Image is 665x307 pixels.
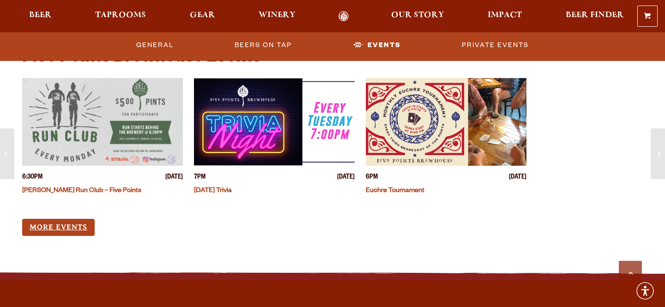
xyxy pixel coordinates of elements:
[22,187,141,195] a: [PERSON_NAME] Run Club – Five Points
[231,35,296,56] a: Beers on Tap
[253,11,302,22] a: Winery
[22,78,183,166] a: View event details
[165,173,183,183] span: [DATE]
[366,187,424,195] a: Euchre Tournament
[560,11,630,22] a: Beer Finder
[184,11,221,22] a: Gear
[566,12,624,19] span: Beer Finder
[619,261,642,284] a: Scroll to top
[23,11,58,22] a: Beer
[194,173,206,183] span: 7PM
[194,78,355,166] a: View event details
[337,173,355,183] span: [DATE]
[95,12,146,19] span: Taprooms
[133,35,177,56] a: General
[635,281,655,301] div: Accessibility Menu
[366,78,526,166] a: View event details
[194,187,232,195] a: [DATE] Trivia
[89,11,152,22] a: Taprooms
[509,173,526,183] span: [DATE]
[326,11,361,22] a: Odell Home
[259,12,296,19] span: Winery
[366,173,378,183] span: 6PM
[190,12,215,19] span: Gear
[350,35,405,56] a: Events
[458,35,532,56] a: Private Events
[22,219,95,236] a: More Events (opens in a new window)
[482,11,528,22] a: Impact
[488,12,522,19] span: Impact
[391,12,444,19] span: Our Story
[29,12,52,19] span: Beer
[385,11,450,22] a: Our Story
[22,173,42,183] span: 6:30PM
